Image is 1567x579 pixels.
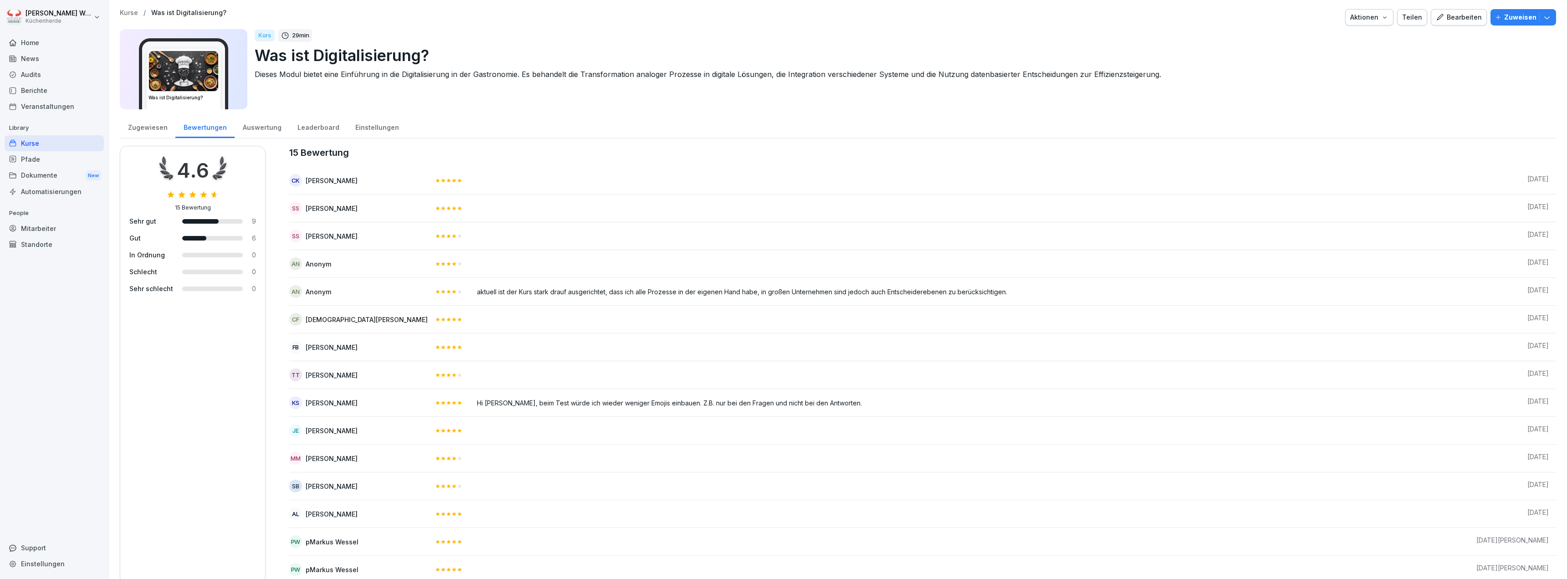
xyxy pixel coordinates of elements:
[5,82,104,98] div: Berichte
[1469,167,1556,195] td: [DATE]
[1469,278,1556,306] td: [DATE]
[5,135,104,151] a: Kurse
[1490,9,1556,26] button: Zuweisen
[5,67,104,82] a: Audits
[1431,9,1487,26] button: Bearbeiten
[252,250,256,260] div: 0
[175,204,211,212] div: 15 Bewertung
[86,170,101,181] div: New
[149,94,219,101] h3: Was ist Digitalisierung?
[5,151,104,167] a: Pfade
[306,565,358,574] div: pMarkus Wessel
[306,204,358,213] div: [PERSON_NAME]
[177,155,209,185] div: 4.6
[1436,12,1482,22] div: Bearbeiten
[477,396,1462,408] div: Hi [PERSON_NAME], beim Test würde ich wieder weniger Emojis einbauen. Z.B. nur bei den Fragen und...
[5,167,104,184] a: DokumenteNew
[5,51,104,67] a: News
[1469,250,1556,278] td: [DATE]
[289,313,302,326] div: CF
[1469,472,1556,500] td: [DATE]
[1469,389,1556,417] td: [DATE]
[151,9,226,17] a: Was ist Digitalisierung?
[289,285,302,298] div: An
[129,250,173,260] div: In Ordnung
[1469,361,1556,389] td: [DATE]
[292,31,309,40] p: 29 min
[289,507,302,520] div: AL
[306,537,358,547] div: pMarkus Wessel
[289,115,347,138] a: Leaderboard
[306,509,358,519] div: [PERSON_NAME]
[120,115,175,138] a: Zugewiesen
[252,233,256,243] div: 6
[289,230,302,242] div: SS
[289,341,302,354] div: FB
[5,184,104,200] a: Automatisierungen
[1504,12,1536,22] p: Zuweisen
[306,426,358,436] div: [PERSON_NAME]
[1469,333,1556,361] td: [DATE]
[1345,9,1393,26] button: Aktionen
[306,482,358,491] div: [PERSON_NAME]
[255,30,275,41] div: Kurs
[1469,528,1556,556] td: [DATE][PERSON_NAME]
[1397,9,1427,26] button: Teilen
[477,285,1462,297] div: aktuell ist der Kurs stark drauf ausgerichtet, dass ich alle Prozesse in der eigenen Hand habe, i...
[289,452,302,465] div: MM
[289,257,302,270] div: An
[289,563,302,576] div: pW
[306,343,358,352] div: [PERSON_NAME]
[289,396,302,409] div: KS
[347,115,407,138] a: Einstellungen
[26,10,92,17] p: [PERSON_NAME] Wessel
[129,216,173,226] div: Sehr gut
[1469,417,1556,445] td: [DATE]
[1469,222,1556,250] td: [DATE]
[306,231,358,241] div: [PERSON_NAME]
[289,424,302,437] div: JE
[1402,12,1422,22] div: Teilen
[5,220,104,236] a: Mitarbeiter
[5,98,104,114] a: Veranstaltungen
[1469,306,1556,333] td: [DATE]
[143,9,146,17] p: /
[289,146,1556,159] caption: 15 Bewertung
[1469,195,1556,222] td: [DATE]
[289,369,302,381] div: TT
[5,167,104,184] div: Dokumente
[306,454,358,463] div: [PERSON_NAME]
[306,398,358,408] div: [PERSON_NAME]
[306,287,331,297] div: Anonym
[26,18,92,24] p: Küchenherde
[235,115,289,138] a: Auswertung
[5,35,104,51] a: Home
[306,315,428,324] div: [DEMOGRAPHIC_DATA][PERSON_NAME]
[252,216,256,226] div: 9
[252,267,256,277] div: 0
[5,556,104,572] a: Einstellungen
[120,9,138,17] a: Kurse
[149,51,218,91] img: y5x905sgboivdubjhbpi2xxs.png
[255,44,1549,67] p: Was ist Digitalisierung?
[289,535,302,548] div: pW
[5,540,104,556] div: Support
[1469,445,1556,472] td: [DATE]
[5,206,104,220] p: People
[289,174,302,187] div: CK
[175,115,235,138] a: Bewertungen
[1469,500,1556,528] td: [DATE]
